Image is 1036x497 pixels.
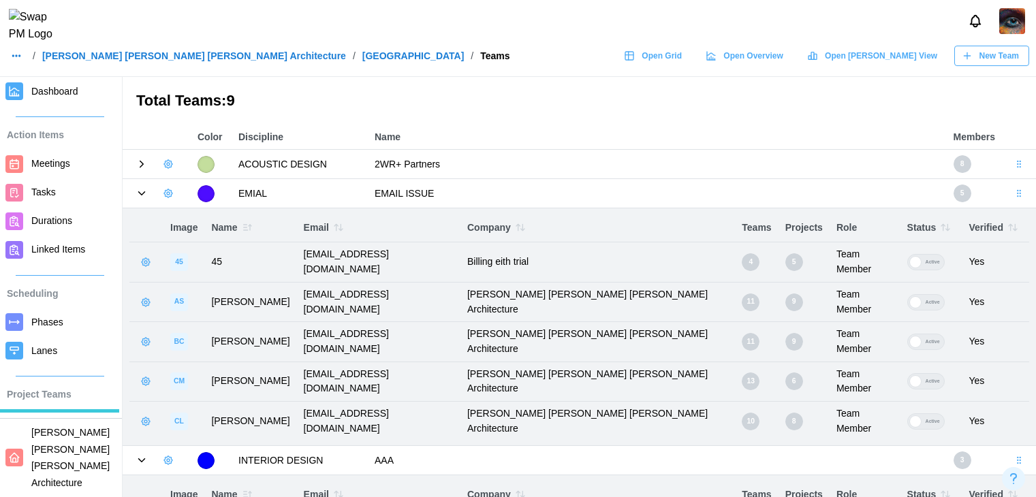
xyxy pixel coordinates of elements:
[699,46,794,66] a: Open Overview
[785,413,803,430] div: 8
[211,255,289,270] div: 45
[368,150,947,179] td: 2WR+ Partners
[954,185,971,202] div: 5
[460,401,735,440] td: [PERSON_NAME] [PERSON_NAME] [PERSON_NAME] Architecture
[785,333,803,351] div: 9
[297,242,460,282] td: [EMAIL_ADDRESS][DOMAIN_NAME]
[238,130,361,145] div: Discipline
[785,253,803,271] div: 5
[836,327,894,356] div: Team Member
[170,293,188,311] div: image
[962,401,1029,440] td: Yes
[742,221,771,236] div: Teams
[800,46,947,66] a: Open [PERSON_NAME] View
[480,51,509,61] div: Teams
[232,179,368,208] td: EMIAL
[964,10,987,33] button: Notifications
[999,8,1025,34] img: 2Q==
[297,322,460,362] td: [EMAIL_ADDRESS][DOMAIN_NAME]
[368,179,947,208] td: EMAIL ISSUE
[232,446,368,475] td: INTERIOR DESIGN
[922,295,944,310] div: Active
[136,91,1022,112] h3: Total Teams: 9
[31,244,85,255] span: Linked Items
[969,218,1022,237] div: Verified
[211,295,289,310] div: [PERSON_NAME]
[460,282,735,321] td: [PERSON_NAME] [PERSON_NAME] [PERSON_NAME] Architecture
[742,333,759,351] div: 11
[362,51,465,61] a: [GEOGRAPHIC_DATA]
[297,362,460,401] td: [EMAIL_ADDRESS][DOMAIN_NAME]
[211,414,289,429] div: [PERSON_NAME]
[211,218,289,237] div: Name
[999,8,1025,34] a: Zulqarnain Khalil
[211,374,289,389] div: [PERSON_NAME]
[617,46,692,66] a: Open Grid
[170,372,188,390] div: image
[907,218,956,237] div: Status
[642,46,682,65] span: Open Grid
[962,242,1029,282] td: Yes
[31,345,57,356] span: Lanes
[467,218,728,237] div: Company
[198,130,225,145] div: Color
[723,46,783,65] span: Open Overview
[742,372,759,390] div: 13
[375,130,940,145] div: Name
[460,362,735,401] td: [PERSON_NAME] [PERSON_NAME] [PERSON_NAME] Architecture
[922,374,944,389] div: Active
[232,150,368,179] td: ACOUSTIC DESIGN
[31,317,63,327] span: Phases
[836,221,894,236] div: Role
[954,46,1029,66] button: New Team
[31,187,56,197] span: Tasks
[742,253,759,271] div: 4
[785,372,803,390] div: 6
[170,413,188,430] div: image
[785,293,803,311] div: 9
[31,427,110,488] span: [PERSON_NAME] [PERSON_NAME] [PERSON_NAME] Architecture
[962,322,1029,362] td: Yes
[922,255,944,270] div: Active
[31,215,72,226] span: Durations
[922,334,944,349] div: Active
[33,51,35,61] div: /
[353,51,356,61] div: /
[742,413,759,430] div: 10
[962,282,1029,321] td: Yes
[170,221,198,236] div: Image
[785,221,823,236] div: Projects
[42,51,346,61] a: [PERSON_NAME] [PERSON_NAME] [PERSON_NAME] Architecture
[836,406,894,436] div: Team Member
[304,218,454,237] div: Email
[460,322,735,362] td: [PERSON_NAME] [PERSON_NAME] [PERSON_NAME] Architecture
[211,334,289,349] div: [PERSON_NAME]
[742,293,759,311] div: 11
[979,46,1019,65] span: New Team
[297,282,460,321] td: [EMAIL_ADDRESS][DOMAIN_NAME]
[368,446,947,475] td: AAA
[825,46,937,65] span: Open [PERSON_NAME] View
[836,367,894,396] div: Team Member
[9,9,64,43] img: Swap PM Logo
[460,242,735,282] td: Billing eith trial
[31,86,78,97] span: Dashboard
[31,158,70,169] span: Meetings
[471,51,473,61] div: /
[954,155,971,173] div: 8
[954,130,995,145] div: Members
[170,333,188,351] div: image
[922,414,944,429] div: Active
[170,253,188,271] div: image
[954,451,971,469] div: 3
[297,401,460,440] td: [EMAIL_ADDRESS][DOMAIN_NAME]
[836,247,894,276] div: Team Member
[962,362,1029,401] td: Yes
[836,287,894,317] div: Team Member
